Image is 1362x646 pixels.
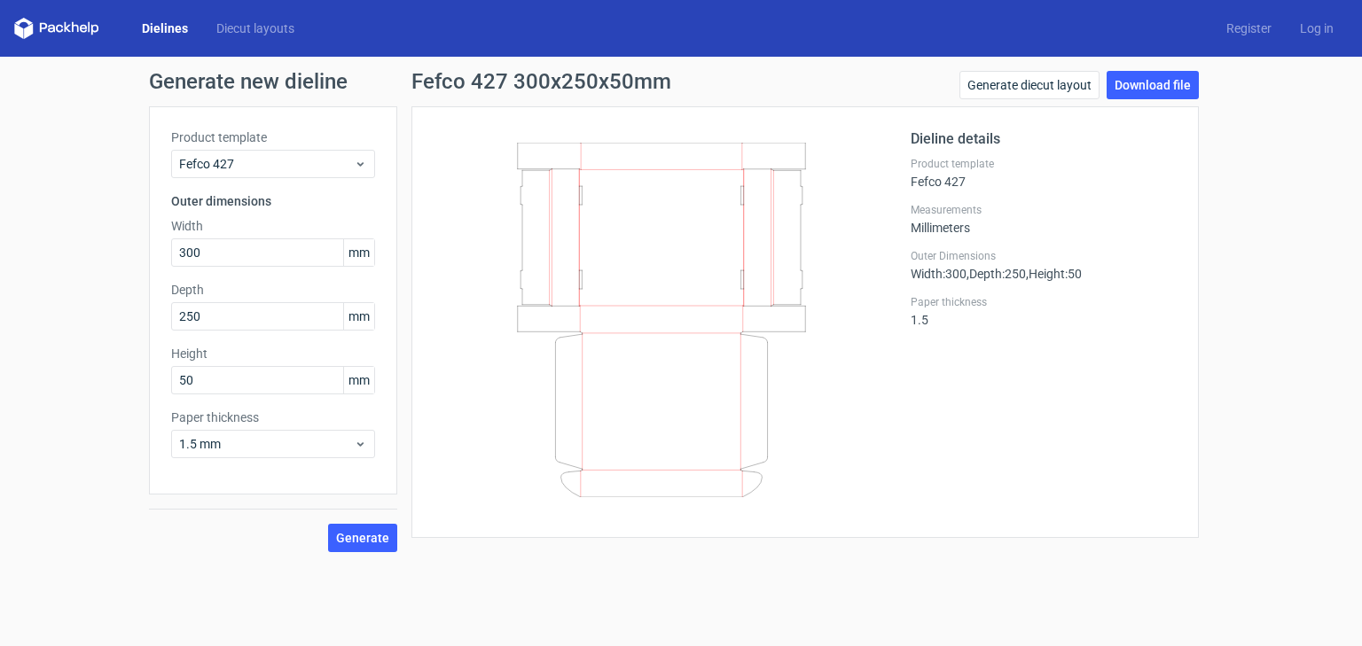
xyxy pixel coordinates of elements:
[343,239,374,266] span: mm
[1212,19,1286,37] a: Register
[911,128,1177,150] h2: Dieline details
[179,435,354,453] span: 1.5 mm
[171,128,375,146] label: Product template
[171,192,375,210] h3: Outer dimensions
[202,19,309,37] a: Diecut layouts
[171,281,375,299] label: Depth
[1107,71,1199,99] a: Download file
[911,295,1177,309] label: Paper thickness
[171,217,375,235] label: Width
[967,267,1026,281] span: , Depth : 250
[1286,19,1348,37] a: Log in
[149,71,1213,92] h1: Generate new dieline
[343,367,374,393] span: mm
[911,267,967,281] span: Width : 300
[171,345,375,362] label: Height
[179,155,354,173] span: Fefco 427
[411,71,671,92] h1: Fefco 427 300x250x50mm
[171,409,375,426] label: Paper thickness
[336,532,389,544] span: Generate
[1026,267,1082,281] span: , Height : 50
[128,19,202,37] a: Dielines
[911,295,1177,327] div: 1.5
[911,157,1177,171] label: Product template
[328,524,397,552] button: Generate
[911,203,1177,217] label: Measurements
[911,249,1177,263] label: Outer Dimensions
[911,157,1177,189] div: Fefco 427
[343,303,374,330] span: mm
[911,203,1177,235] div: Millimeters
[959,71,1100,99] a: Generate diecut layout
